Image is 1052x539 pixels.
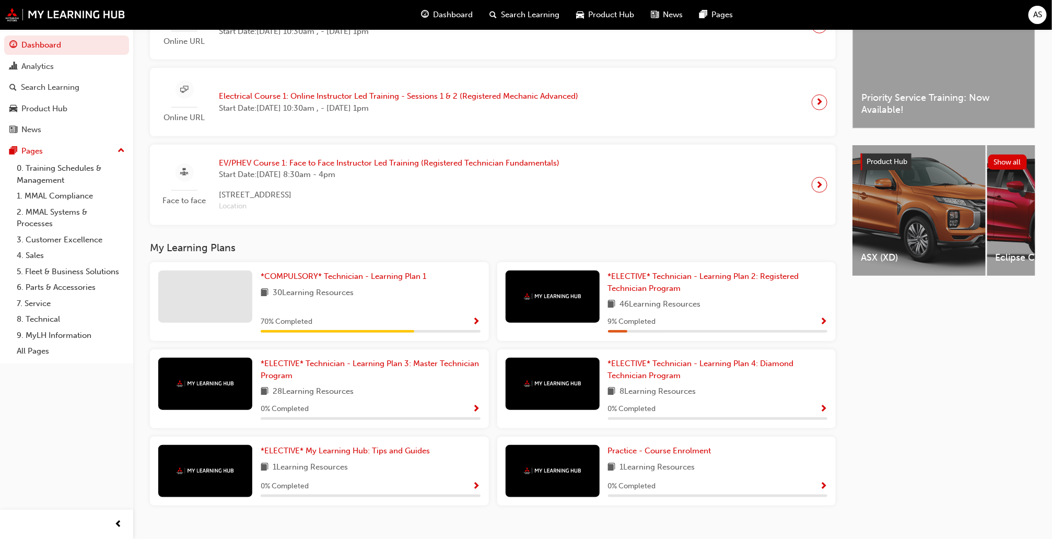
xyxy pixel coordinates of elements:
span: Online URL [158,36,211,48]
span: Electrical Course 1: Online Instructor Led Training - Sessions 1 & 2 (Registered Mechanic Advanced) [219,90,578,102]
span: EV/PHEV Course 1: Face to Face Instructor Led Training (Registered Technician Fundamentals) [219,157,559,169]
a: 8. Technical [13,311,129,327]
span: Online URL [158,112,211,124]
span: 28 Learning Resources [273,385,354,399]
a: news-iconNews [642,4,691,26]
img: mmal [177,467,234,474]
button: Pages [4,142,129,161]
span: 8 Learning Resources [620,385,696,399]
span: guage-icon [421,8,429,21]
span: Show Progress [473,405,481,414]
span: Product Hub [588,9,634,21]
span: book-icon [261,385,268,399]
span: book-icon [608,298,616,311]
span: news-icon [9,125,17,135]
button: DashboardAnalyticsSearch LearningProduct HubNews [4,33,129,142]
span: sessionType_FACE_TO_FACE-icon [181,166,189,179]
div: Product Hub [21,103,67,115]
a: 2. MMAL Systems & Processes [13,204,129,232]
span: Pages [711,9,733,21]
img: mmal [5,8,125,21]
span: *ELECTIVE* Technician - Learning Plan 3: Master Technician Program [261,359,479,380]
a: Product Hub [4,99,129,119]
a: Practice - Course Enrolment [608,445,716,457]
a: 6. Parts & Accessories [13,279,129,296]
span: Location [219,201,559,213]
span: 46 Learning Resources [620,298,701,311]
span: prev-icon [115,518,123,531]
span: 0 % Completed [608,481,656,493]
span: *COMPULSORY* Technician - Learning Plan 1 [261,272,426,281]
a: 5. Fleet & Business Solutions [13,264,129,280]
span: Practice - Course Enrolment [608,446,711,455]
span: ASX (XD) [861,252,977,264]
button: Show all [988,155,1027,170]
span: next-icon [816,95,824,110]
span: news-icon [651,8,659,21]
div: News [21,124,41,136]
span: 30 Learning Resources [273,287,354,300]
span: sessionType_ONLINE_URL-icon [181,84,189,97]
a: guage-iconDashboard [413,4,481,26]
span: Show Progress [473,482,481,491]
a: 3. Customer Excellence [13,232,129,248]
span: 70 % Completed [261,316,312,328]
button: Show Progress [473,480,481,493]
span: 1 Learning Resources [620,461,695,474]
span: up-icon [118,144,125,158]
button: AS [1028,6,1047,24]
a: All Pages [13,343,129,359]
span: Show Progress [820,482,827,491]
img: mmal [524,467,581,474]
a: 4. Sales [13,248,129,264]
a: ASX (XD) [852,145,986,276]
div: Pages [21,145,43,157]
a: *COMPULSORY* Technician - Learning Plan 1 [261,271,430,283]
a: search-iconSearch Learning [481,4,568,26]
a: 9. MyLH Information [13,327,129,344]
a: 0. Training Schedules & Management [13,160,129,188]
span: book-icon [608,385,616,399]
span: 9 % Completed [608,316,656,328]
a: car-iconProduct Hub [568,4,642,26]
a: Analytics [4,57,129,76]
span: search-icon [489,8,497,21]
span: guage-icon [9,41,17,50]
a: News [4,120,129,139]
span: AS [1033,9,1042,21]
span: *ELECTIVE* Technician - Learning Plan 4: Diamond Technician Program [608,359,794,380]
span: News [663,9,683,21]
span: *ELECTIVE* My Learning Hub: Tips and Guides [261,446,430,455]
span: Show Progress [473,318,481,327]
a: Product HubShow all [861,154,1027,170]
button: Show Progress [473,315,481,329]
span: Product Hub [867,157,907,166]
a: pages-iconPages [691,4,741,26]
span: 1 Learning Resources [273,461,348,474]
img: mmal [524,380,581,387]
span: Start Date: [DATE] 8:30am - 4pm [219,169,559,181]
span: Show Progress [820,318,827,327]
span: 0 % Completed [608,403,656,415]
span: car-icon [9,104,17,114]
a: 7. Service [13,296,129,312]
a: 1. MMAL Compliance [13,188,129,204]
button: Show Progress [820,403,827,416]
a: *ELECTIVE* Technician - Learning Plan 3: Master Technician Program [261,358,481,381]
a: *ELECTIVE* Technician - Learning Plan 4: Diamond Technician Program [608,358,828,381]
span: [STREET_ADDRESS] [219,189,559,201]
img: mmal [177,380,234,387]
span: pages-icon [9,147,17,156]
span: car-icon [576,8,584,21]
span: book-icon [261,461,268,474]
h3: My Learning Plans [150,242,836,254]
span: search-icon [9,83,17,92]
a: Face to faceEV/PHEV Course 1: Face to Face Instructor Led Training (Registered Technician Fundame... [158,153,827,217]
span: Start Date: [DATE] 10:30am , - [DATE] 1pm [219,26,674,38]
span: next-icon [816,178,824,192]
span: Start Date: [DATE] 10:30am , - [DATE] 1pm [219,102,578,114]
a: Search Learning [4,78,129,97]
span: 0 % Completed [261,403,309,415]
